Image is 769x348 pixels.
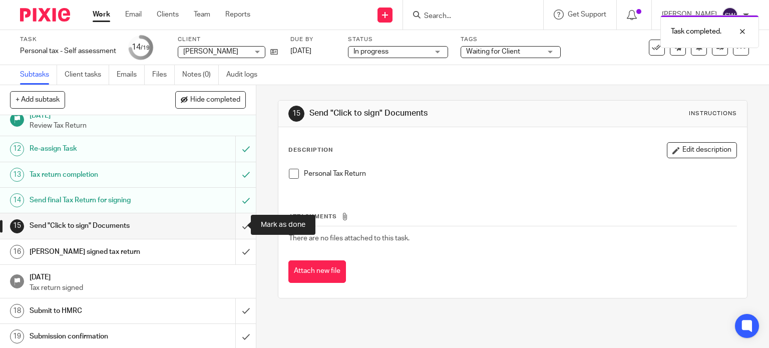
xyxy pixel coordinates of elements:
a: Client tasks [65,65,109,85]
label: Due by [290,36,335,44]
img: svg%3E [722,7,738,23]
button: Hide completed [175,91,246,108]
a: Email [125,10,142,20]
div: 13 [10,168,24,182]
div: 14 [10,193,24,207]
h1: Send "Click to sign" Documents [309,108,534,119]
a: Notes (0) [182,65,219,85]
div: 14 [132,42,150,53]
span: There are no files attached to this task. [289,235,410,242]
div: Instructions [689,110,737,118]
label: Client [178,36,278,44]
img: Pixie [20,8,70,22]
label: Task [20,36,116,44]
button: Edit description [667,142,737,158]
div: 19 [10,329,24,343]
h1: Re-assign Task [30,141,160,156]
span: In progress [353,48,389,55]
div: Personal tax - Self assessment [20,46,116,56]
a: Team [194,10,210,20]
span: Attachments [289,214,337,219]
h1: [DATE] [30,270,246,282]
a: Clients [157,10,179,20]
div: 15 [10,219,24,233]
span: [DATE] [290,48,311,55]
div: 12 [10,142,24,156]
a: Files [152,65,175,85]
p: Task completed. [671,27,721,37]
button: Attach new file [288,260,346,283]
h1: Submit to HMRC [30,303,160,318]
label: Status [348,36,448,44]
small: /19 [141,45,150,51]
a: Subtasks [20,65,57,85]
h1: [PERSON_NAME] signed tax return [30,244,160,259]
p: Review Tax Return [30,121,246,131]
div: 15 [288,106,304,122]
div: 18 [10,304,24,318]
h1: Send final Tax Return for signing [30,193,160,208]
div: 16 [10,245,24,259]
a: Work [93,10,110,20]
h1: Tax return completion [30,167,160,182]
p: Tax return signed [30,283,246,293]
a: Reports [225,10,250,20]
span: [PERSON_NAME] [183,48,238,55]
h1: Submission confirmation [30,329,160,344]
h1: Send "Click to sign" Documents [30,218,160,233]
a: Audit logs [226,65,265,85]
p: Personal Tax Return [304,169,737,179]
span: Hide completed [190,96,240,104]
a: Emails [117,65,145,85]
button: + Add subtask [10,91,65,108]
p: Description [288,146,333,154]
span: Waiting for Client [466,48,520,55]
